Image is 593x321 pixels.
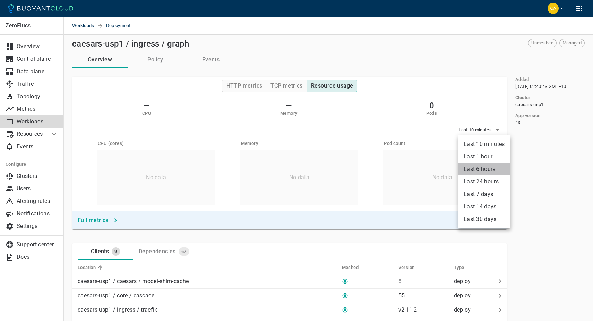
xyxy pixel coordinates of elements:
li: Last 24 hours [458,175,510,188]
li: Last 1 hour [458,150,510,163]
li: Last 7 days [458,188,510,200]
li: Last 10 minutes [458,138,510,150]
li: Last 14 days [458,200,510,213]
li: Last 30 days [458,213,510,225]
li: Last 6 hours [458,163,510,175]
